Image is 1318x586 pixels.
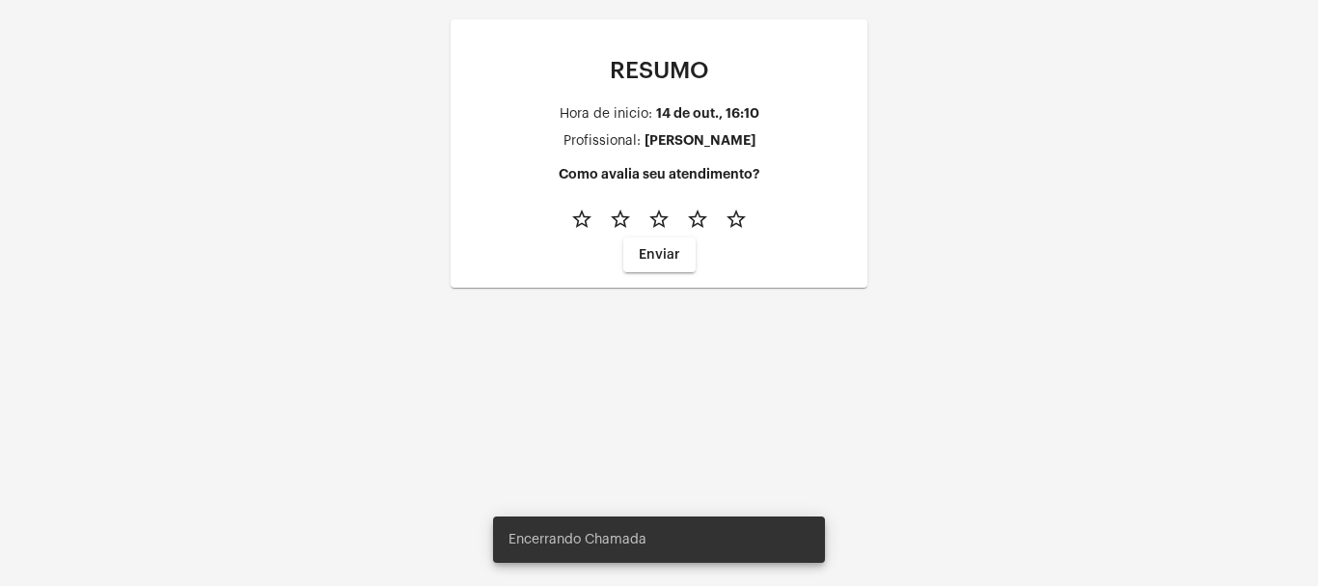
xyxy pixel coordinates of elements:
div: [PERSON_NAME] [645,133,755,148]
mat-icon: star_border [725,208,748,231]
h4: Como avalia seu atendimento? [466,167,852,181]
mat-icon: star_border [686,208,709,231]
mat-icon: star_border [609,208,632,231]
mat-icon: star_border [647,208,671,231]
mat-icon: star_border [570,208,593,231]
p: RESUMO [466,58,852,83]
div: 14 de out., 16:10 [656,106,759,121]
div: Hora de inicio: [560,107,652,122]
span: Encerrando Chamada [508,530,646,549]
div: Profissional: [563,134,641,149]
button: Enviar [623,237,696,272]
span: Enviar [639,248,680,262]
